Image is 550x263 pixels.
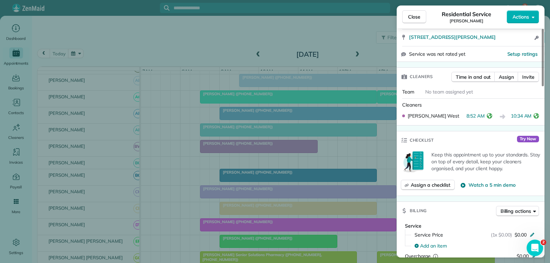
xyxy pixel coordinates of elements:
button: Add an item [410,240,539,251]
span: Service was not rated yet [409,51,465,58]
button: Invite [518,72,539,82]
span: [PERSON_NAME] West [408,112,459,119]
a: [STREET_ADDRESS][PERSON_NAME] [409,34,532,41]
span: Checklist [410,137,434,144]
button: Time in and out [451,72,495,82]
span: Time in and out [456,74,491,80]
span: [STREET_ADDRESS][PERSON_NAME] [409,34,496,41]
span: Invite [522,74,535,80]
span: Billing [410,207,427,214]
span: Assign a checklist [411,182,450,188]
button: Assign a checklist [401,180,455,190]
button: Watch a 5 min demo [460,182,515,188]
span: Cleaners [410,73,433,80]
span: 2 [541,240,546,245]
span: [PERSON_NAME] [450,18,483,24]
span: Watch a 5 min demo [469,182,515,188]
iframe: Intercom live chat [527,240,543,256]
span: Service [405,223,421,229]
span: 10:34 AM [511,112,532,121]
button: Assign [494,72,518,82]
span: Actions [513,13,529,20]
span: Add an item [420,242,447,249]
span: Service Price [415,231,443,238]
p: Keep this appointment up to your standards. Stay on top of every detail, keep your cleaners organ... [431,151,540,172]
span: Assign [499,74,514,80]
span: Try Now [517,136,539,143]
span: $0.00 [517,253,529,259]
button: Close [402,10,426,23]
span: Team [402,89,414,95]
div: Overcharge [405,253,464,260]
button: Setup ratings [507,51,538,57]
span: Residential Service [442,10,491,18]
button: Service Price(1x $0.00)$0.00 [410,229,539,240]
span: Cleaners [402,102,422,108]
span: Close [408,13,420,20]
span: No team assigned yet [425,89,473,95]
span: 8:52 AM [466,112,485,121]
span: Billing actions [500,208,531,215]
button: Open access information [532,34,540,42]
span: $0.00 [515,231,527,238]
span: (1x $0.00) [491,231,512,238]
